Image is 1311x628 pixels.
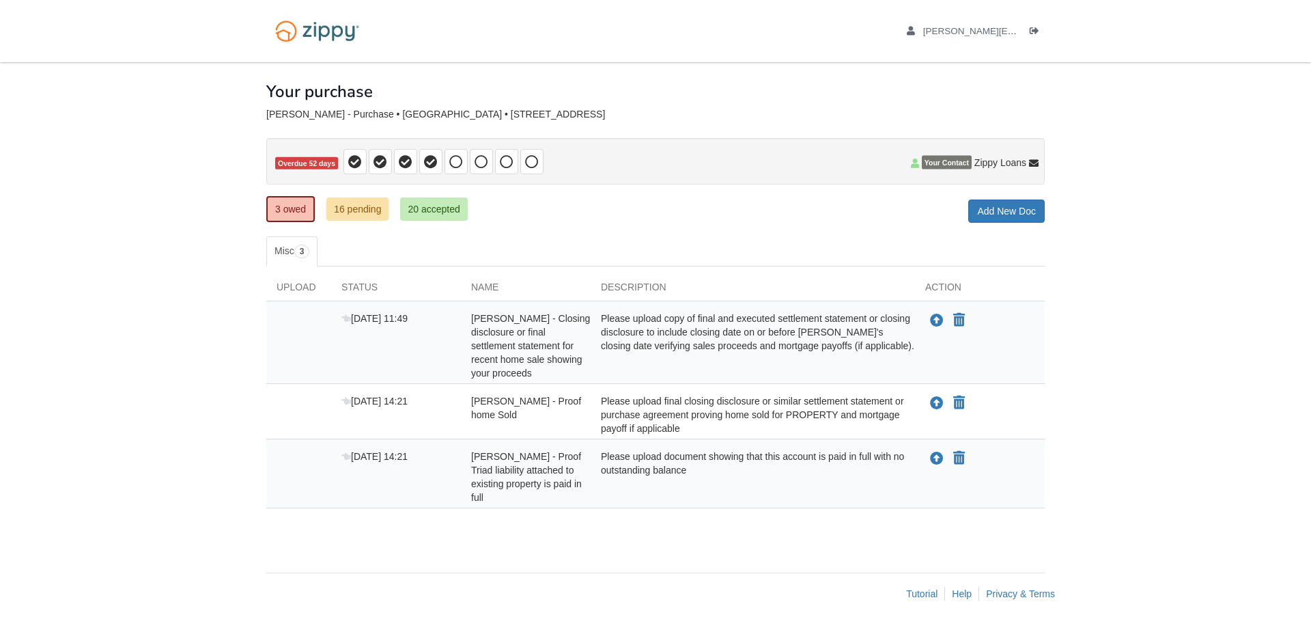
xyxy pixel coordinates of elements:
a: Privacy & Terms [986,588,1055,599]
div: [PERSON_NAME] - Purchase • [GEOGRAPHIC_DATA] • [STREET_ADDRESS] [266,109,1045,120]
button: Upload Justin Jones Sr. - Proof Triad liability attached to existing property is paid in full [929,450,945,467]
span: [DATE] 14:21 [341,396,408,407]
button: Declare Justin Jones Sr. - Proof Triad liability attached to existing property is paid in full no... [952,450,966,467]
img: Logo [266,14,368,49]
div: Please upload final closing disclosure or similar settlement statement or purchase agreement prov... [591,394,915,435]
span: 3 [294,245,310,258]
span: Overdue 52 days [275,157,338,170]
a: Tutorial [906,588,938,599]
span: Your Contact [922,156,972,169]
button: Declare Justin Jones - Closing disclosure or final settlement statement for recent home sale show... [952,312,966,329]
div: Name [461,280,591,301]
a: 20 accepted [400,197,467,221]
button: Declare Justin Jones Sr. - Proof home Sold not applicable [952,395,966,411]
div: Please upload document showing that this account is paid in full with no outstanding balance [591,450,915,504]
div: Status [331,280,461,301]
div: Please upload copy of final and executed settlement statement or closing disclosure to include cl... [591,312,915,380]
span: [PERSON_NAME] - Proof Triad liability attached to existing property is paid in full [471,451,582,503]
span: justin.jones3268@gmail.com [923,26,1155,36]
div: Action [915,280,1045,301]
span: [PERSON_NAME] - Closing disclosure or final settlement statement for recent home sale showing you... [471,313,590,379]
div: Upload [266,280,331,301]
a: 16 pending [326,197,389,221]
div: Description [591,280,915,301]
button: Upload Justin Jones - Closing disclosure or final settlement statement for recent home sale showi... [929,312,945,329]
span: [DATE] 11:49 [341,313,408,324]
span: Zippy Loans [974,156,1026,169]
a: Log out [1030,26,1045,40]
span: [PERSON_NAME] - Proof home Sold [471,396,581,420]
a: Add New Doc [968,200,1045,223]
a: Misc [266,236,318,267]
a: Help [952,588,972,599]
a: 3 owed [266,196,315,222]
a: edit profile [907,26,1155,40]
span: [DATE] 14:21 [341,451,408,462]
button: Upload Justin Jones Sr. - Proof home Sold [929,394,945,412]
h1: Your purchase [266,83,373,100]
